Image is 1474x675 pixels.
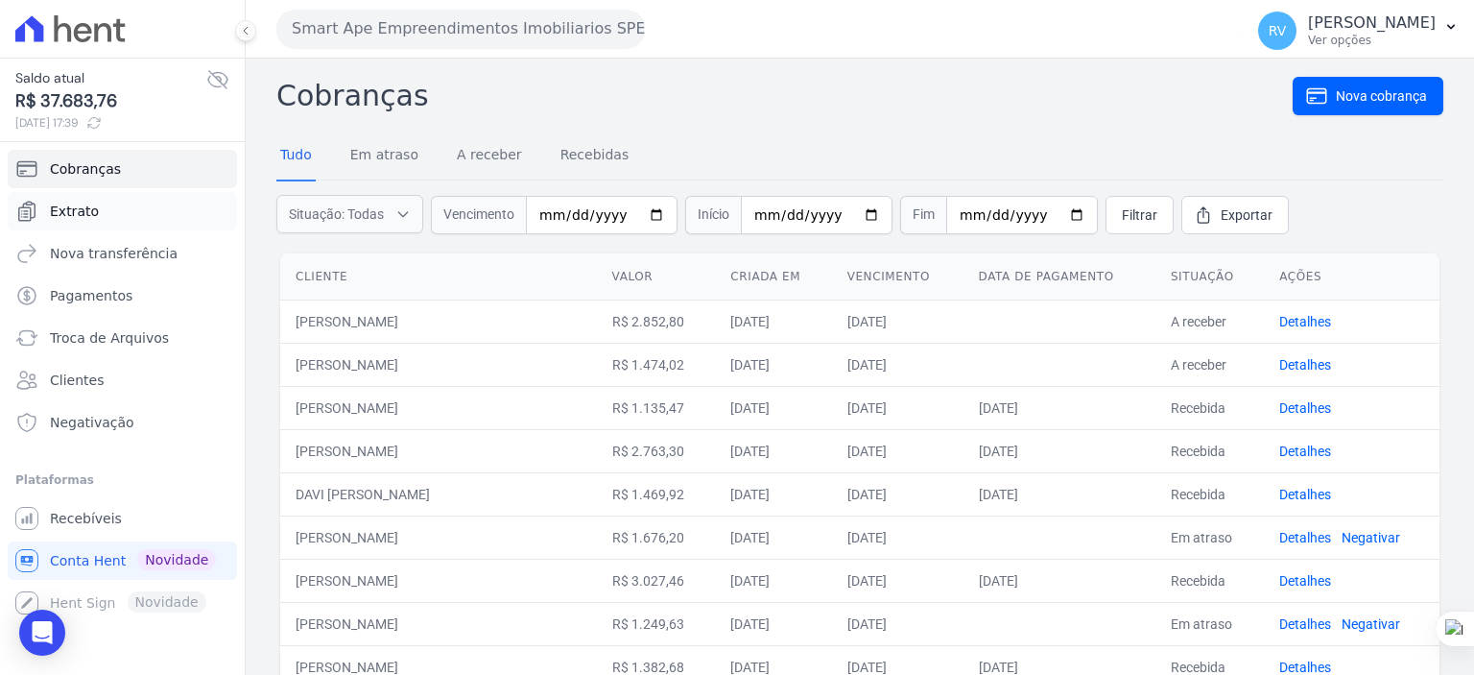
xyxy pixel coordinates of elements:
[8,277,237,315] a: Pagamentos
[597,253,716,301] th: Valor
[597,386,716,429] td: R$ 1.135,47
[1269,24,1287,37] span: RV
[289,205,384,224] span: Situação: Todas
[1155,253,1264,301] th: Situação
[8,542,237,580] a: Conta Hent Novidade
[1279,444,1331,459] a: Detalhes
[276,10,645,48] button: Smart Ape Empreendimentos Imobiliarios SPE LTDA
[276,74,1293,117] h2: Cobranças
[597,559,716,602] td: R$ 3.027,46
[276,132,316,181] a: Tudo
[280,386,597,429] td: [PERSON_NAME]
[8,403,237,442] a: Negativação
[1279,357,1331,373] a: Detalhes
[1279,616,1331,632] a: Detalhes
[1293,77,1443,115] a: Nova cobrança
[276,195,423,233] button: Situação: Todas
[8,150,237,188] a: Cobranças
[832,429,963,472] td: [DATE]
[715,472,831,516] td: [DATE]
[597,343,716,386] td: R$ 1.474,02
[963,253,1155,301] th: Data de pagamento
[1308,13,1436,33] p: [PERSON_NAME]
[963,472,1155,516] td: [DATE]
[280,300,597,343] td: [PERSON_NAME]
[8,319,237,357] a: Troca de Arquivos
[8,192,237,230] a: Extrato
[1155,516,1264,559] td: Em atraso
[1221,205,1272,225] span: Exportar
[597,472,716,516] td: R$ 1.469,92
[832,559,963,602] td: [DATE]
[715,343,831,386] td: [DATE]
[1342,530,1400,545] a: Negativar
[597,516,716,559] td: R$ 1.676,20
[1155,343,1264,386] td: A receber
[1279,660,1331,675] a: Detalhes
[50,159,121,179] span: Cobranças
[715,253,831,301] th: Criada em
[557,132,633,181] a: Recebidas
[50,328,169,348] span: Troca de Arquivos
[1155,602,1264,645] td: Em atraso
[280,429,597,472] td: [PERSON_NAME]
[15,88,206,114] span: R$ 37.683,76
[50,509,122,528] span: Recebíveis
[832,343,963,386] td: [DATE]
[280,602,597,645] td: [PERSON_NAME]
[832,516,963,559] td: [DATE]
[50,244,178,263] span: Nova transferência
[8,499,237,538] a: Recebíveis
[8,234,237,273] a: Nova transferência
[715,429,831,472] td: [DATE]
[900,196,946,234] span: Fim
[715,516,831,559] td: [DATE]
[715,559,831,602] td: [DATE]
[1181,196,1289,234] a: Exportar
[280,559,597,602] td: [PERSON_NAME]
[963,429,1155,472] td: [DATE]
[50,413,134,432] span: Negativação
[50,371,104,390] span: Clientes
[832,602,963,645] td: [DATE]
[832,300,963,343] td: [DATE]
[1155,472,1264,516] td: Recebida
[1308,33,1436,48] p: Ver opções
[597,300,716,343] td: R$ 2.852,80
[50,286,132,305] span: Pagamentos
[280,516,597,559] td: [PERSON_NAME]
[715,602,831,645] td: [DATE]
[15,114,206,132] span: [DATE] 17:39
[963,559,1155,602] td: [DATE]
[1279,400,1331,416] a: Detalhes
[50,551,126,570] span: Conta Hent
[1279,573,1331,589] a: Detalhes
[1122,205,1157,225] span: Filtrar
[453,132,526,181] a: A receber
[280,343,597,386] td: [PERSON_NAME]
[597,602,716,645] td: R$ 1.249,63
[137,549,216,570] span: Novidade
[280,253,597,301] th: Cliente
[15,150,229,622] nav: Sidebar
[1105,196,1174,234] a: Filtrar
[8,361,237,399] a: Clientes
[1336,86,1427,106] span: Nova cobrança
[15,469,229,492] div: Plataformas
[1155,300,1264,343] td: A receber
[1155,559,1264,602] td: Recebida
[1342,616,1400,632] a: Negativar
[715,386,831,429] td: [DATE]
[431,196,526,234] span: Vencimento
[1264,253,1439,301] th: Ações
[597,429,716,472] td: R$ 2.763,30
[346,132,422,181] a: Em atraso
[832,386,963,429] td: [DATE]
[15,68,206,88] span: Saldo atual
[685,196,741,234] span: Início
[280,472,597,516] td: DAVI [PERSON_NAME]
[1243,4,1474,58] button: RV [PERSON_NAME] Ver opções
[1155,386,1264,429] td: Recebida
[50,202,99,221] span: Extrato
[19,610,65,656] div: Open Intercom Messenger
